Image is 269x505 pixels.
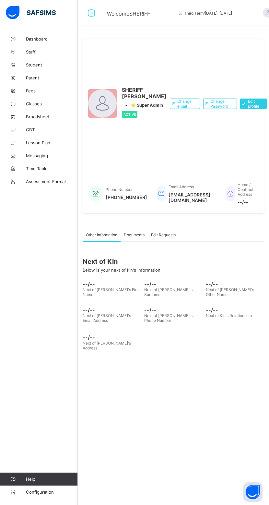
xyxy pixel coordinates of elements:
[26,489,77,495] span: Configuration
[26,75,78,80] span: Parent
[124,232,145,237] span: Documents
[248,99,262,109] span: Edit profile
[106,194,147,200] span: [PHONE_NUMBER]
[123,112,136,116] span: Active
[206,313,252,318] span: Next of Kin's Relationship
[6,6,56,19] img: safsims
[26,49,78,54] span: Staff
[144,287,193,297] span: Next of [PERSON_NAME]'s Surname
[131,103,163,108] span: ⭐ Super Admin
[107,10,150,17] span: Welcome SHERIFF
[178,11,232,16] span: session/term information
[210,99,232,109] span: Change Password
[122,103,167,108] div: •
[238,182,253,197] span: Home / Contract Address
[26,166,78,171] span: Time Table
[86,232,117,237] span: Other Information
[83,341,131,350] span: Next of [PERSON_NAME]'s Address
[144,281,203,287] span: --/--
[83,287,140,297] span: Next of [PERSON_NAME]'s First Name
[151,232,176,237] span: Edit Requests
[26,36,78,41] span: Dashboard
[243,482,263,502] button: Open asap
[122,87,167,100] span: SHERIFF [PERSON_NAME]
[26,101,78,106] span: Classes
[26,476,77,482] span: Help
[169,184,194,189] span: Email Address
[26,62,78,67] span: Student
[206,281,264,287] span: --/--
[26,127,78,132] span: CBT
[26,153,78,158] span: Messaging
[83,313,131,323] span: Next of [PERSON_NAME]'s Email Address
[26,179,78,184] span: Assessment Format
[144,307,203,313] span: --/--
[83,281,141,287] span: --/--
[169,192,216,203] span: [EMAIL_ADDRESS][DOMAIN_NAME]
[26,114,78,119] span: Broadsheet
[83,334,141,341] span: --/--
[83,267,160,273] span: Below is your next of kin's Information
[83,307,141,313] span: --/--
[206,287,254,297] span: Next of [PERSON_NAME]'s Other Name
[26,88,78,93] span: Fees
[26,140,78,145] span: Lesson Plan
[206,307,264,313] span: --/--
[238,199,263,205] span: --/--
[144,313,193,323] span: Next of [PERSON_NAME]'s Phone Number
[106,187,133,192] span: Phone Number
[83,258,264,265] span: Next of Kin
[177,99,195,109] span: Change email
